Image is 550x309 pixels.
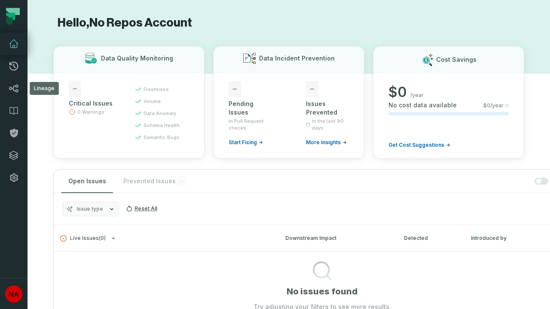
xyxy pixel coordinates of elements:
[229,139,257,146] span: Start Fixing
[373,46,524,159] button: Cost Savings$0/yearNo cost data available$0/yearGet Cost Suggestions
[388,84,407,101] span: $ 0
[285,234,388,242] div: Downstream Impact
[229,100,272,117] div: Pending Issues
[404,234,455,242] div: Detected
[306,100,349,117] div: Issues Prevented
[144,122,180,129] span: schema health
[76,206,103,212] span: Issue type
[436,55,477,64] h3: Cost Savings
[312,118,349,131] span: In the last 90 days
[229,118,272,131] span: in Pull Request checks
[213,46,364,159] button: Data Incident Prevention-Pending Issuesin Pull Request checksStart Fixing-Issues PreventedIn the ...
[53,15,524,30] h1: Hello, No Repos Account
[287,285,357,297] h1: No issues found
[61,170,113,193] button: Open Issues
[77,109,104,115] span: 0 Warnings
[388,101,457,109] span: No cost data available
[144,98,161,105] span: volume
[259,54,335,63] h3: Data Incident Prevention
[229,81,241,97] span: -
[306,139,347,146] a: More insights
[60,235,270,242] button: Live Issues(0)
[483,102,504,109] span: $ 0 /year
[306,81,318,97] span: -
[30,82,59,95] div: Lineage
[144,110,176,117] span: data anomaly
[388,142,450,148] a: Get Cost Suggestions
[60,235,106,242] span: Live Issues ( 0 )
[122,202,161,215] button: Reset All
[229,139,263,146] a: Start Fixing
[144,86,169,93] span: freshness
[5,285,22,303] img: avatar of No Repos Account
[306,139,341,146] span: More insights
[69,81,81,97] span: -
[388,142,444,148] span: Get Cost Suggestions
[144,134,180,141] span: semantic bugs
[471,234,548,242] div: Introduced by
[101,54,173,63] h3: Data Quality Monitoring
[69,99,119,108] div: Critical Issues
[53,46,205,159] button: Data Quality Monitoring-Critical Issues0 Warningsfreshnessvolumedata anomalyschema healthsemantic...
[410,92,424,99] span: /year
[62,202,119,216] button: Issue type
